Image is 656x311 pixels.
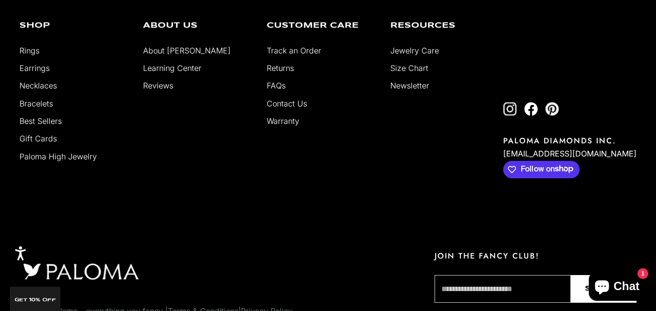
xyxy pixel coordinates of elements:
[19,63,50,73] a: Earrings
[503,135,637,146] p: PALOMA DIAMONDS INC.
[19,81,57,90] a: Necklaces
[267,63,294,73] a: Returns
[143,46,231,55] a: About [PERSON_NAME]
[267,22,376,30] p: Customer Care
[267,116,299,126] a: Warranty
[267,46,321,55] a: Track an Order
[143,22,252,30] p: About Us
[19,116,62,126] a: Best Sellers
[390,22,499,30] p: Resources
[585,283,622,294] span: Sign Up
[545,102,559,116] a: Follow on Pinterest
[390,46,439,55] a: Jewelry Care
[503,102,517,116] a: Follow on Instagram
[19,134,57,143] a: Gift Cards
[19,99,53,108] a: Bracelets
[390,81,429,90] a: Newsletter
[19,152,97,161] a: Paloma High Jewelry
[10,287,60,311] div: GET 10% Off
[524,102,538,116] a: Follow on Facebook
[390,63,428,73] a: Size Chart
[143,63,201,73] a: Learning Center
[267,81,286,90] a: FAQs
[571,275,637,303] button: Sign Up
[586,272,648,303] inbox-online-store-chat: Shopify online store chat
[267,99,307,108] a: Contact Us
[143,81,173,90] a: Reviews
[19,46,39,55] a: Rings
[15,297,56,302] span: GET 10% Off
[19,261,142,282] img: footer logo
[19,22,128,30] p: Shop
[503,146,637,161] p: [EMAIL_ADDRESS][DOMAIN_NAME]
[435,250,637,261] p: JOIN THE FANCY CLUB!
